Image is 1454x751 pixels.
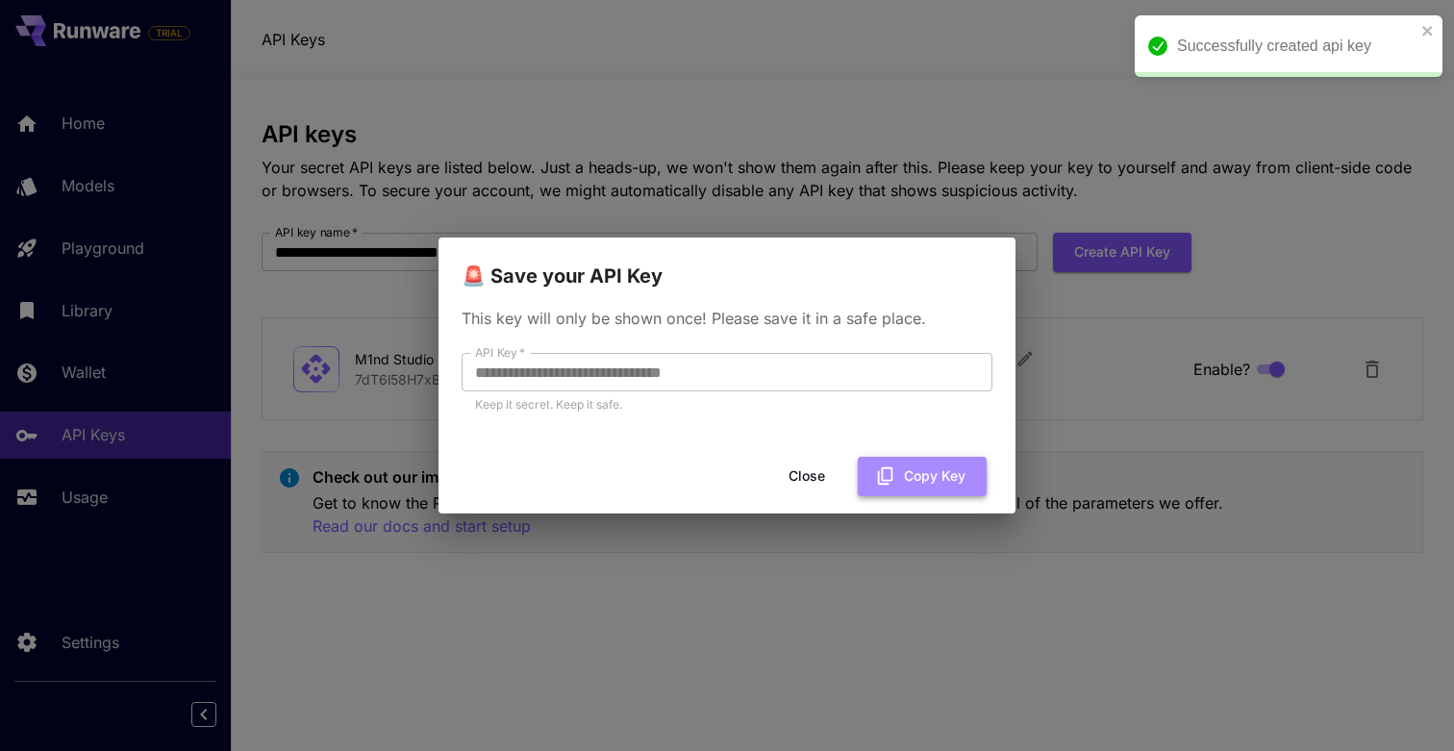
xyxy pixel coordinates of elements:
button: close [1421,23,1435,38]
button: Copy Key [858,457,987,496]
p: This key will only be shown once! Please save it in a safe place. [462,307,992,330]
div: Successfully created api key [1177,35,1416,58]
p: Keep it secret. Keep it safe. [475,395,979,414]
h2: 🚨 Save your API Key [439,238,1015,291]
label: API Key [475,344,525,361]
button: Close [764,457,850,496]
